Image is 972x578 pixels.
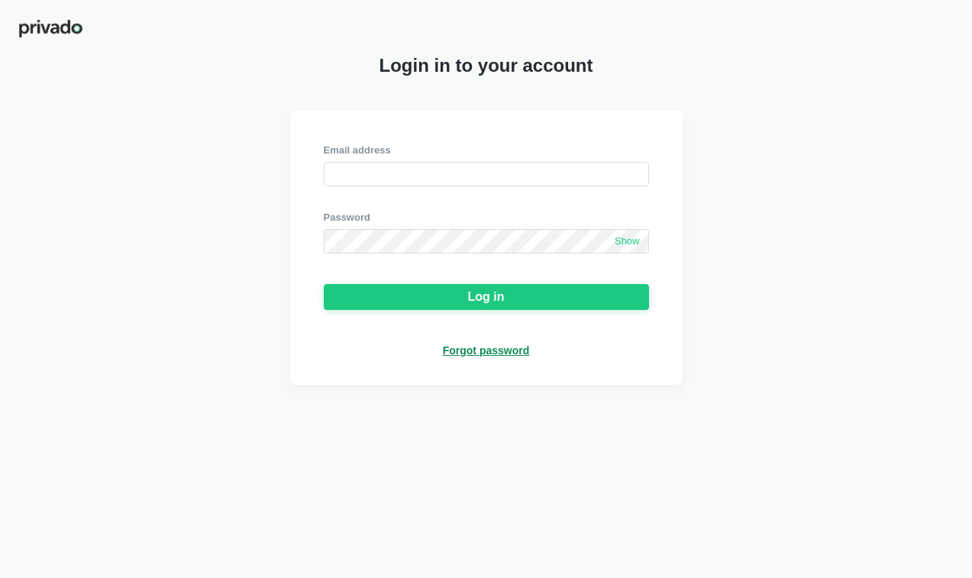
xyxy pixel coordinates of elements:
[615,235,640,248] span: Show
[379,55,593,76] span: Login in to your account
[324,211,649,224] div: Password
[324,144,649,157] div: Email address
[468,290,505,304] div: Log in
[18,18,83,39] img: privado-logo
[443,344,530,357] a: Forgot password
[324,284,649,310] button: Log in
